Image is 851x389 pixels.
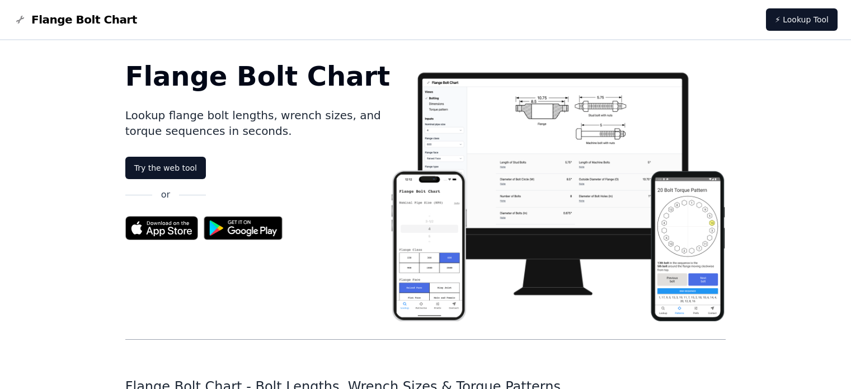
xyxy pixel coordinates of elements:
[198,210,289,246] img: Get it on Google Play
[125,157,206,179] a: Try the web tool
[766,8,838,31] a: ⚡ Lookup Tool
[161,188,170,201] p: or
[390,63,726,321] img: Flange bolt chart app screenshot
[31,12,137,27] span: Flange Bolt Chart
[13,13,27,26] img: Flange Bolt Chart Logo
[125,216,198,240] img: App Store badge for the Flange Bolt Chart app
[125,107,391,139] p: Lookup flange bolt lengths, wrench sizes, and torque sequences in seconds.
[125,63,391,90] h1: Flange Bolt Chart
[13,12,137,27] a: Flange Bolt Chart LogoFlange Bolt Chart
